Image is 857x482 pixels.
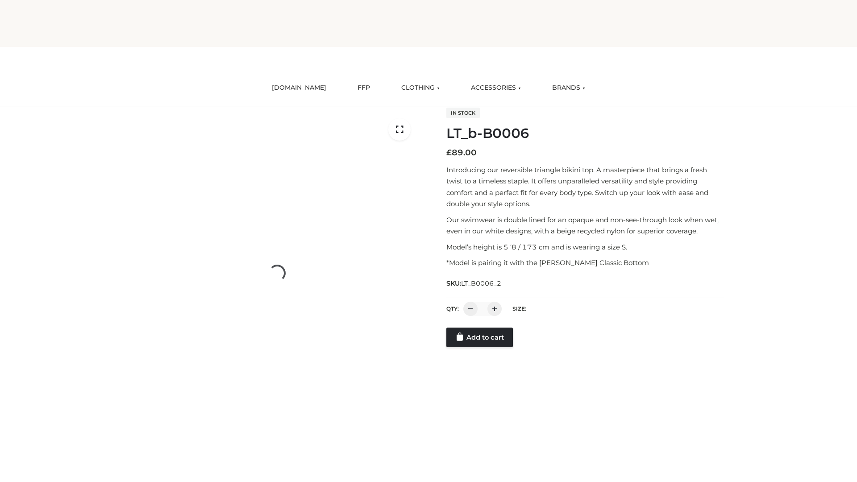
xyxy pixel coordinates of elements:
h1: LT_b-B0006 [446,125,724,141]
bdi: 89.00 [446,148,477,158]
a: CLOTHING [395,78,446,98]
label: QTY: [446,305,459,312]
a: BRANDS [545,78,592,98]
p: Introducing our reversible triangle bikini top. A masterpiece that brings a fresh twist to a time... [446,164,724,210]
a: Add to cart [446,328,513,347]
p: Our swimwear is double lined for an opaque and non-see-through look when wet, even in our white d... [446,214,724,237]
p: Model’s height is 5 ‘8 / 173 cm and is wearing a size S. [446,241,724,253]
label: Size: [512,305,526,312]
a: [DOMAIN_NAME] [265,78,333,98]
span: In stock [446,108,480,118]
span: LT_B0006_2 [461,279,501,287]
span: £ [446,148,452,158]
p: *Model is pairing it with the [PERSON_NAME] Classic Bottom [446,257,724,269]
a: ACCESSORIES [464,78,528,98]
a: FFP [351,78,377,98]
span: SKU: [446,278,502,289]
